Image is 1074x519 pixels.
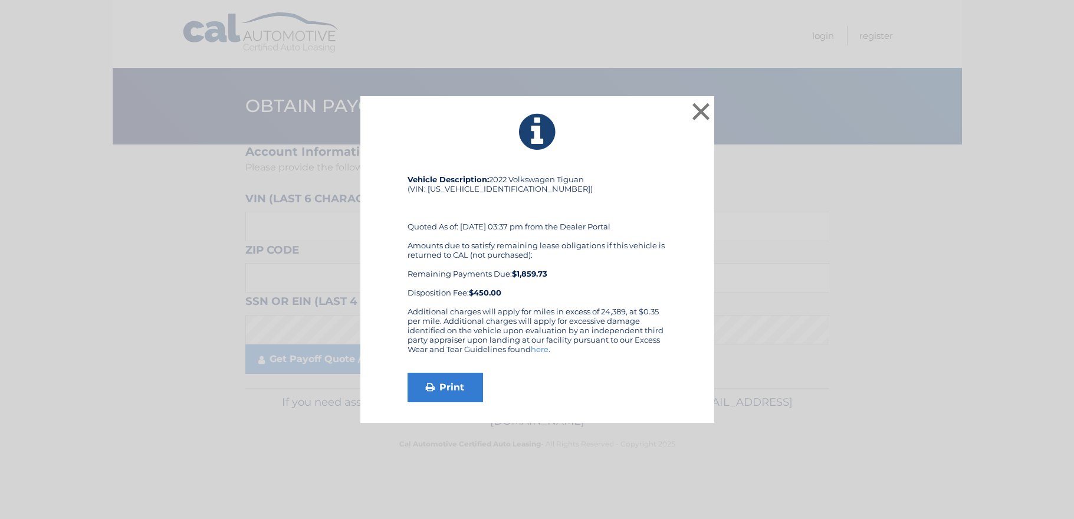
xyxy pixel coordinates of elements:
strong: Vehicle Description: [408,175,489,184]
a: Print [408,373,483,402]
div: Additional charges will apply for miles in excess of 24,389, at $0.35 per mile. Additional charge... [408,307,667,363]
strong: $450.00 [469,288,501,297]
div: 2022 Volkswagen Tiguan (VIN: [US_VEHICLE_IDENTIFICATION_NUMBER]) Quoted As of: [DATE] 03:37 pm fr... [408,175,667,307]
a: here [531,344,549,354]
button: × [689,100,713,123]
b: $1,859.73 [512,269,547,278]
div: Amounts due to satisfy remaining lease obligations if this vehicle is returned to CAL (not purcha... [408,241,667,297]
